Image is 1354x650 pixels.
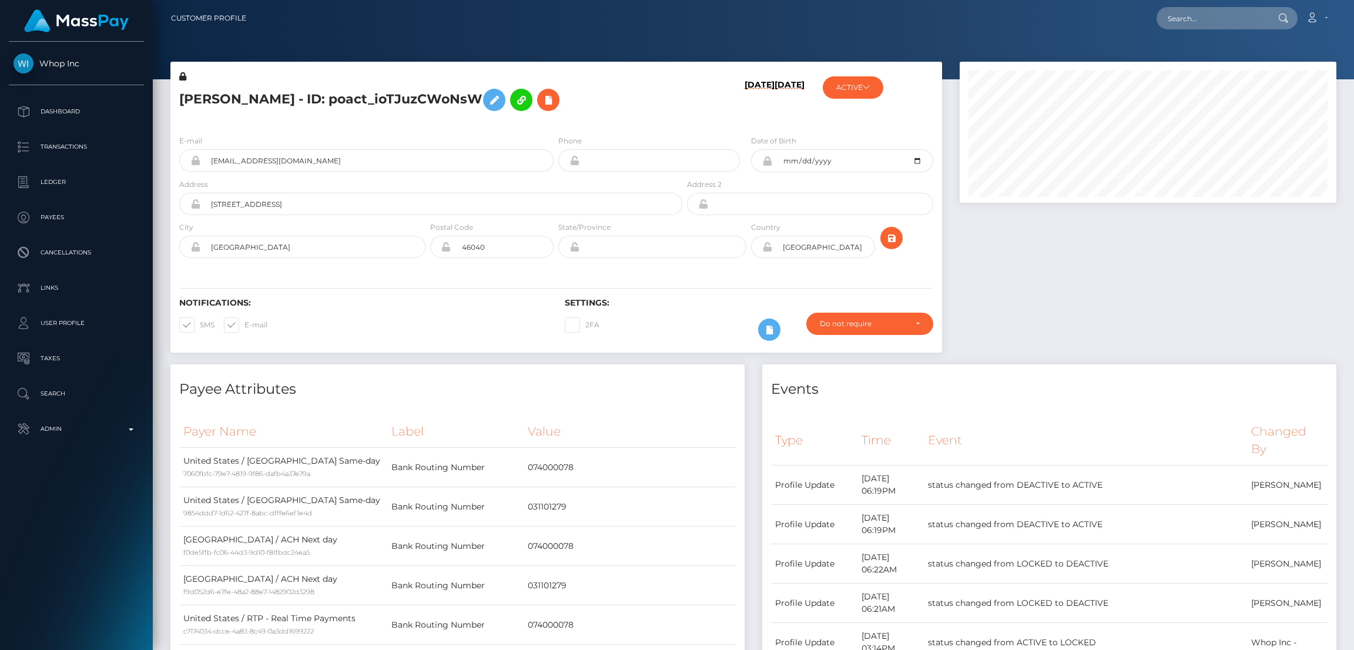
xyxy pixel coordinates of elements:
h4: Events [771,379,1328,400]
span: Whop Inc [9,58,144,69]
td: [GEOGRAPHIC_DATA] / ACH Next day [179,566,387,605]
th: Type [771,416,857,465]
td: status changed from DEACTIVE to ACTIVE [924,505,1247,544]
td: Bank Routing Number [387,527,524,566]
td: 074000078 [524,448,736,487]
td: Bank Routing Number [387,605,524,645]
label: Postal Code [430,222,473,233]
p: Taxes [14,350,139,367]
p: Cancellations [14,244,139,262]
button: ACTIVE [823,76,883,99]
p: Dashboard [14,103,139,120]
a: Links [9,273,144,303]
p: Transactions [14,138,139,156]
td: [PERSON_NAME] [1247,584,1328,623]
p: User Profile [14,314,139,332]
td: [PERSON_NAME] [1247,505,1328,544]
td: [PERSON_NAME] [1247,544,1328,584]
label: E-mail [224,317,267,333]
label: 2FA [565,317,599,333]
td: status changed from LOCKED to DEACTIVE [924,584,1247,623]
a: Cancellations [9,238,144,267]
th: Time [857,416,924,465]
a: Admin [9,414,144,444]
a: Dashboard [9,97,144,126]
td: [DATE] 06:21AM [857,584,924,623]
small: 9854ddd7-1d62-427f-8abc-dfffe6ef1e4d [183,509,312,517]
h4: Payee Attributes [179,379,736,400]
button: Do not require [806,313,933,335]
td: Profile Update [771,465,857,505]
h6: Settings: [565,298,933,308]
th: Event [924,416,1247,465]
p: Admin [14,420,139,438]
a: Ledger [9,167,144,197]
label: Date of Birth [751,136,796,146]
td: status changed from LOCKED to DEACTIVE [924,544,1247,584]
a: Customer Profile [171,6,246,31]
div: Do not require [820,319,906,329]
td: Profile Update [771,544,857,584]
img: MassPay Logo [24,9,129,32]
td: United States / [GEOGRAPHIC_DATA] Same-day [179,448,387,487]
small: 7060fbfc-79e7-4819-9f86-dafb4a37e79a [183,470,310,478]
td: Bank Routing Number [387,487,524,527]
td: [DATE] 06:19PM [857,465,924,505]
td: 074000078 [524,605,736,645]
h6: [DATE] [775,80,805,121]
th: Changed By [1247,416,1328,465]
a: User Profile [9,309,144,338]
label: E-mail [179,136,202,146]
label: SMS [179,317,215,333]
td: Profile Update [771,505,857,544]
p: Ledger [14,173,139,191]
td: Bank Routing Number [387,448,524,487]
a: Transactions [9,132,144,162]
td: United States / RTP - Real Time Payments [179,605,387,645]
label: Address [179,179,208,190]
img: Whop Inc [14,53,33,73]
td: United States / [GEOGRAPHIC_DATA] Same-day [179,487,387,527]
td: status changed from DEACTIVE to ACTIVE [924,465,1247,505]
label: Address 2 [687,179,722,190]
p: Payees [14,209,139,226]
a: Taxes [9,344,144,373]
label: City [179,222,193,233]
td: [PERSON_NAME] [1247,465,1328,505]
a: Search [9,379,144,408]
td: 031101279 [524,566,736,605]
a: Payees [9,203,144,232]
td: Bank Routing Number [387,566,524,605]
td: [DATE] 06:19PM [857,505,924,544]
td: [DATE] 06:22AM [857,544,924,584]
small: f0de5ffb-fc06-44d3-9d10-f81fbdc24ea5 [183,548,310,557]
th: Label [387,416,524,448]
p: Links [14,279,139,297]
label: Phone [558,136,582,146]
td: 031101279 [524,487,736,527]
small: f9d052d6-e7fe-48a2-88e7-1482902d3298 [183,588,314,596]
td: [GEOGRAPHIC_DATA] / ACH Next day [179,527,387,566]
input: Search... [1157,7,1267,29]
label: Country [751,222,780,233]
p: Search [14,385,139,403]
small: c7174034-dcce-4a83-8c49-0a3dd1699222 [183,627,314,635]
th: Value [524,416,736,448]
h6: Notifications: [179,298,547,308]
h6: [DATE] [745,80,775,121]
td: 074000078 [524,527,736,566]
td: Profile Update [771,584,857,623]
h5: [PERSON_NAME] - ID: poact_ioTJuzCWoNsW [179,83,676,117]
label: State/Province [558,222,611,233]
th: Payer Name [179,416,387,448]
